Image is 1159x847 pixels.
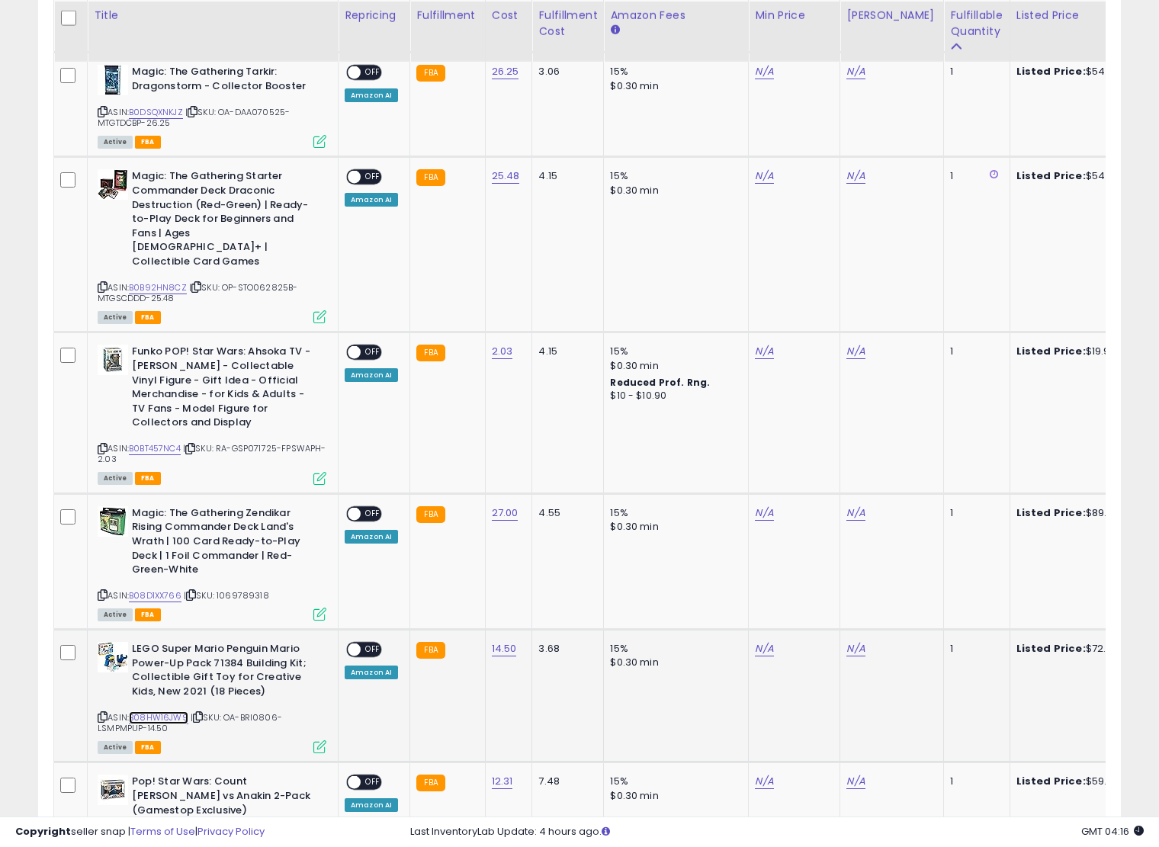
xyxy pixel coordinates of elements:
span: | SKU: RA-GSP071725-FPSWAPH-2.03 [98,442,326,465]
a: 2.03 [492,344,513,359]
span: OFF [361,507,385,520]
a: N/A [755,344,773,359]
div: 1 [950,775,997,788]
a: Terms of Use [130,824,195,839]
a: N/A [846,505,865,521]
img: 41vwEoepQ9L._SL40_.jpg [98,65,128,95]
a: N/A [755,64,773,79]
div: 1 [950,345,997,358]
div: 4.15 [538,345,592,358]
span: | SKU: OA-BRI0806-LSMPMPUP-14.50 [98,711,282,734]
a: N/A [846,344,865,359]
small: FBA [416,506,445,523]
div: $0.30 min [610,184,737,197]
div: Amazon AI [345,368,398,382]
b: Listed Price: [1016,505,1086,520]
span: All listings currently available for purchase on Amazon [98,311,133,324]
img: 51mhicqQLmL._SL40_.jpg [98,345,128,375]
div: Min Price [755,8,833,24]
span: All listings currently available for purchase on Amazon [98,741,133,754]
a: Privacy Policy [197,824,265,839]
div: 7.48 [538,775,592,788]
div: ASIN: [98,169,326,322]
a: 26.25 [492,64,519,79]
img: 51xcrg9PGbL._SL40_.jpg [98,169,128,200]
b: Listed Price: [1016,64,1086,79]
div: Amazon AI [345,88,398,102]
span: | SKU: OP-STO062825B-MTGSCDDD-25.48 [98,281,297,304]
a: N/A [755,168,773,184]
a: N/A [755,505,773,521]
div: $0.30 min [610,79,737,93]
a: B08HW16JW9 [129,711,188,724]
span: OFF [361,776,385,789]
div: 4.55 [538,506,592,520]
small: FBA [416,169,445,186]
div: ASIN: [98,65,326,146]
div: 1 [950,65,997,79]
div: $54.99 [1016,169,1143,183]
div: $0.30 min [610,656,737,669]
div: $59.99 [1016,775,1143,788]
div: $19.99 [1016,345,1143,358]
div: ASIN: [98,345,326,483]
span: OFF [361,346,385,359]
div: ASIN: [98,642,326,752]
a: N/A [846,641,865,656]
div: Listed Price [1016,8,1148,24]
div: $0.30 min [610,789,737,803]
a: B08D1XX766 [129,589,181,602]
div: 15% [610,506,737,520]
small: FBA [416,642,445,659]
div: $0.30 min [610,520,737,534]
span: All listings currently available for purchase on Amazon [98,608,133,621]
div: Fulfillable Quantity [950,8,1003,40]
span: | SKU: OA-DAA070525-MTGTDCBP-26.25 [98,106,290,129]
a: 25.48 [492,168,520,184]
div: 1 [950,169,997,183]
span: FBA [135,136,161,149]
span: FBA [135,741,161,754]
b: LEGO Super Mario Penguin Mario Power-Up Pack 71384 Building Kit; Collectible Gift Toy for Creativ... [132,642,317,702]
div: 1 [950,642,997,656]
a: N/A [846,168,865,184]
div: 15% [610,775,737,788]
a: B0B92HN8CZ [129,281,187,294]
b: Listed Price: [1016,344,1086,358]
div: Fulfillment [416,8,478,24]
strong: Copyright [15,824,71,839]
div: 15% [610,65,737,79]
div: Amazon AI [345,666,398,679]
a: 12.31 [492,774,513,789]
div: 3.68 [538,642,592,656]
div: seller snap | | [15,825,265,839]
div: $0.30 min [610,359,737,373]
div: 15% [610,169,737,183]
small: FBA [416,65,445,82]
a: 27.00 [492,505,518,521]
a: N/A [846,774,865,789]
img: 51WpODPaa2L._SL40_.jpg [98,506,128,537]
span: OFF [361,643,385,656]
div: 15% [610,345,737,358]
div: Amazon Fees [610,8,742,24]
b: Listed Price: [1016,774,1086,788]
div: Amazon AI [345,530,398,544]
div: Title [94,8,332,24]
a: N/A [755,641,773,656]
span: OFF [361,66,385,79]
b: Magic: The Gathering Starter Commander Deck Draconic Destruction (Red-Green) | Ready-to-Play Deck... [132,169,317,272]
div: 1 [950,506,997,520]
div: Fulfillment Cost [538,8,597,40]
div: 15% [610,642,737,656]
a: N/A [846,64,865,79]
div: Repricing [345,8,403,24]
span: FBA [135,472,161,485]
b: Magic: The Gathering Zendikar Rising Commander Deck Land's Wrath | 100 Card Ready-to-Play Deck | ... [132,506,317,581]
div: $10 - $10.90 [610,390,737,403]
img: 51OfH4RdbNL._SL40_.jpg [98,642,128,672]
small: FBA [416,775,445,791]
a: B0DSQXNKJZ [129,106,183,119]
div: 3.06 [538,65,592,79]
b: Listed Price: [1016,641,1086,656]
